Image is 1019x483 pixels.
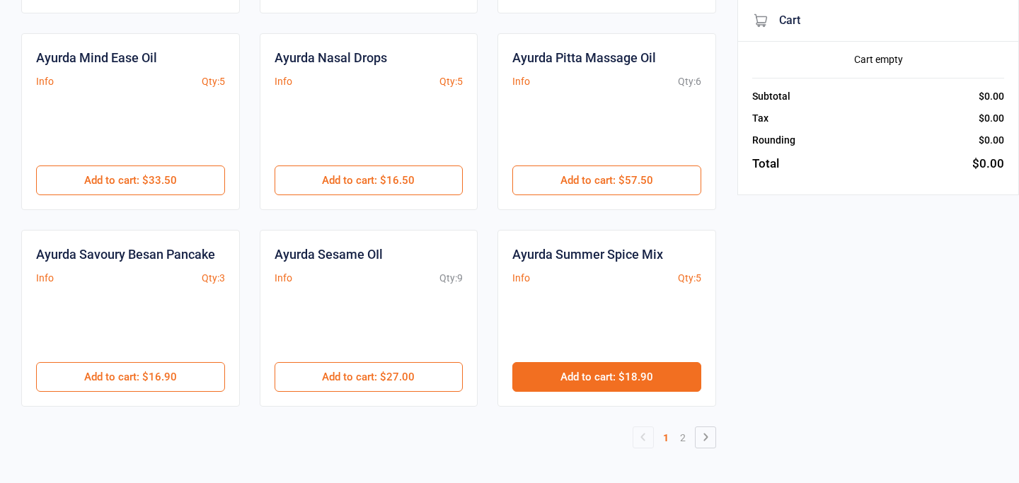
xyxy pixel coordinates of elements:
button: Add to cart: $18.90 [512,362,701,392]
div: Qty: 6 [678,74,701,89]
div: Qty: 5 [678,271,701,286]
div: $0.00 [979,89,1004,104]
div: $0.00 [979,133,1004,148]
button: Add to cart: $27.00 [275,362,464,392]
div: $0.00 [979,111,1004,126]
div: Rounding [752,133,795,148]
div: $0.00 [972,155,1004,173]
div: Ayurda Summer Spice Mix [512,245,663,264]
button: Add to cart: $16.50 [275,165,464,195]
div: Qty: 3 [202,271,225,286]
div: Qty: 5 [439,74,463,89]
a: 2 [674,428,691,448]
div: Ayurda Savoury Besan Pancake [36,245,215,264]
button: Info [512,271,530,286]
button: Add to cart: $33.50 [36,165,225,195]
div: Qty: 5 [202,74,225,89]
div: Ayurda Nasal Drops [275,48,387,67]
button: Info [275,74,292,89]
div: Cart empty [752,52,1004,67]
button: Info [36,271,54,286]
div: Subtotal [752,89,790,104]
div: Tax [752,111,768,126]
div: Ayurda Pitta Massage Oil [512,48,656,67]
div: Total [752,155,779,173]
button: Info [512,74,530,89]
button: Info [275,271,292,286]
div: Qty: 9 [439,271,463,286]
div: Ayurda Mind Ease Oil [36,48,157,67]
div: Ayurda Sesame OIl [275,245,383,264]
a: 1 [657,428,674,448]
button: Add to cart: $57.50 [512,165,701,195]
button: Info [36,74,54,89]
button: Add to cart: $16.90 [36,362,225,392]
